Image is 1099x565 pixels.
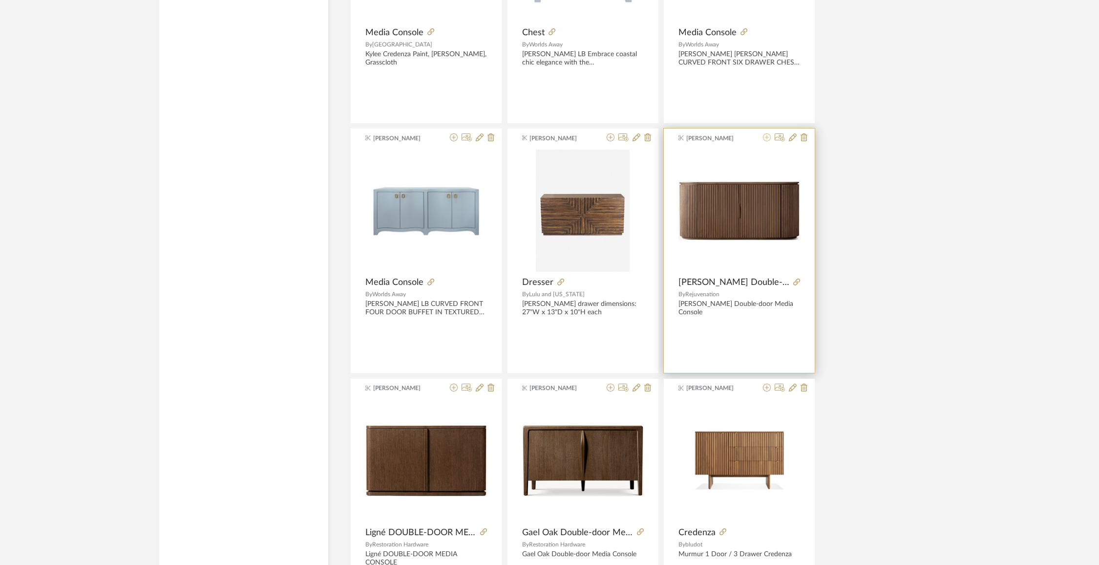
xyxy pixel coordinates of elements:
span: Media Console [365,27,423,38]
span: [PERSON_NAME] [529,384,591,392]
span: Credenza [678,527,716,538]
span: bludot [685,542,702,547]
div: [PERSON_NAME] LB CURVED FRONT FOUR DOOR BUFFET IN TEXTURED LIGHT BLUE LINEN WITH SATIN BRASS RING... [365,300,487,317]
div: [PERSON_NAME] [PERSON_NAME] CURVED FRONT SIX DRAWER CHEST IN TEXTURED WHITE LINEN [678,50,800,67]
span: Restoration Hardware [372,542,428,547]
span: Dresser [522,277,553,288]
span: Worlds Away [685,42,719,47]
div: Kylee Credenza Paint, [PERSON_NAME], Grasscloth [365,50,487,67]
span: Worlds Away [372,291,406,297]
span: By [365,42,372,47]
span: By [678,542,685,547]
span: By [365,542,372,547]
span: [PERSON_NAME] [529,134,591,143]
div: [PERSON_NAME] drawer dimensions: 27"W x 13"D x 10"H each [522,300,644,317]
span: Media Console [678,27,737,38]
span: By [522,291,529,297]
span: By [522,42,529,47]
div: [PERSON_NAME] LB Embrace coastal chic elegance with the [PERSON_NAME] LB chest! This exquisite cu... [522,50,644,67]
span: Lulu and [US_STATE] [529,291,585,297]
span: By [678,42,685,47]
span: [PERSON_NAME] [373,384,435,392]
img: Ligné DOUBLE-DOOR MEDIA CONSOLE [365,425,487,497]
div: 0 [678,150,800,272]
span: By [365,291,372,297]
span: Rejuvenation [685,291,719,297]
span: By [678,291,685,297]
span: Chest [522,27,545,38]
span: Gael Oak Double-door Media Console [522,527,633,538]
span: [PERSON_NAME] [373,134,435,143]
span: Media Console [365,277,423,288]
span: [PERSON_NAME] Double-door Media Console [678,277,789,288]
span: [PERSON_NAME] [686,384,748,392]
span: Restoration Hardware [529,542,585,547]
span: Worlds Away [529,42,563,47]
img: Byron Double-door Media Console [678,181,800,241]
img: Media Console [365,150,487,272]
img: Dresser [536,150,630,272]
div: [PERSON_NAME] Double-door Media Console [678,300,800,317]
span: Ligné DOUBLE-DOOR MEDIA CONSOLE [365,527,476,538]
span: By [522,542,529,547]
span: [PERSON_NAME] [686,134,748,143]
span: [GEOGRAPHIC_DATA] [372,42,432,47]
img: Credenza [678,412,800,509]
img: Gael Oak Double-door Media Console [522,425,644,496]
